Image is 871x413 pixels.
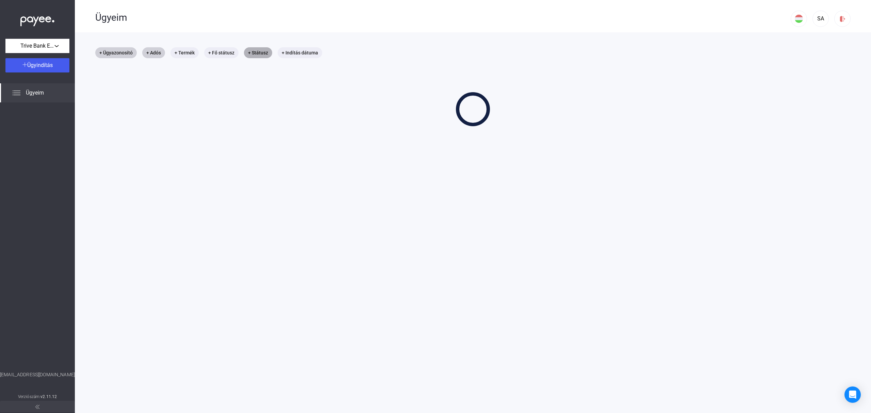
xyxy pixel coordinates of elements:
[35,405,39,409] img: arrow-double-left-grey.svg
[95,12,791,23] div: Ügyeim
[12,89,20,97] img: list.svg
[5,58,69,72] button: Ügyindítás
[834,11,851,27] button: logout-red
[20,13,54,27] img: white-payee-white-dot.svg
[244,47,272,58] mat-chip: + Státusz
[170,47,199,58] mat-chip: + Termék
[839,15,846,22] img: logout-red
[5,39,69,53] button: Trive Bank Europe Zrt.
[812,11,829,27] button: SA
[795,15,803,23] img: HU
[40,394,57,399] strong: v2.11.12
[815,15,826,23] div: SA
[95,47,137,58] mat-chip: + Ügyazonosító
[22,62,27,67] img: plus-white.svg
[26,89,44,97] span: Ügyeim
[204,47,239,58] mat-chip: + Fő státusz
[791,11,807,27] button: HU
[278,47,322,58] mat-chip: + Indítás dátuma
[142,47,165,58] mat-chip: + Adós
[844,386,861,403] div: Open Intercom Messenger
[27,62,53,68] span: Ügyindítás
[20,42,54,50] span: Trive Bank Europe Zrt.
